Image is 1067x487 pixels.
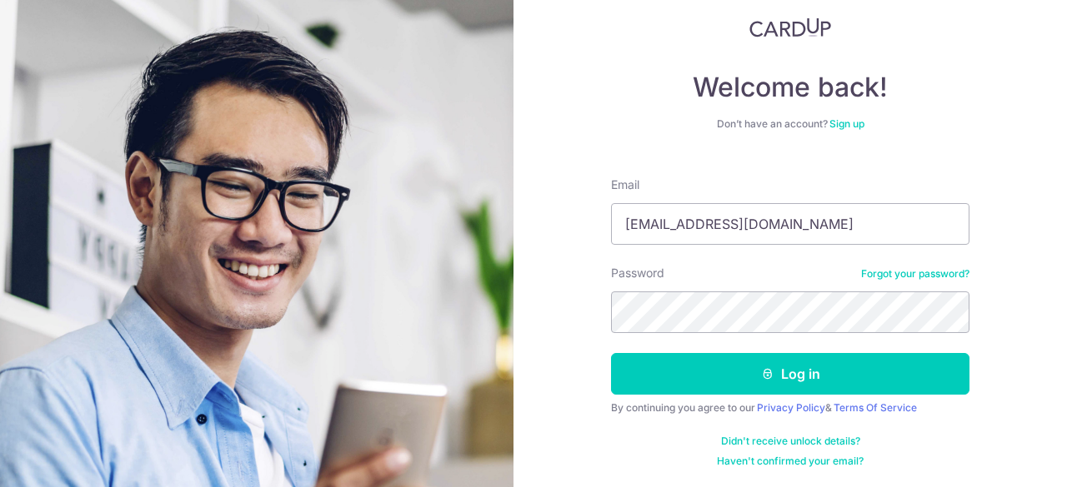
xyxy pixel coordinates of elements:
[611,353,969,395] button: Log in
[861,267,969,281] a: Forgot your password?
[834,401,917,414] a: Terms Of Service
[757,401,825,414] a: Privacy Policy
[611,265,664,281] label: Password
[829,117,864,130] a: Sign up
[611,203,969,245] input: Enter your Email
[717,455,864,468] a: Haven't confirmed your email?
[721,435,860,448] a: Didn't receive unlock details?
[611,176,639,193] label: Email
[611,71,969,104] h4: Welcome back!
[749,17,831,37] img: CardUp Logo
[611,117,969,131] div: Don’t have an account?
[611,401,969,415] div: By continuing you agree to our &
